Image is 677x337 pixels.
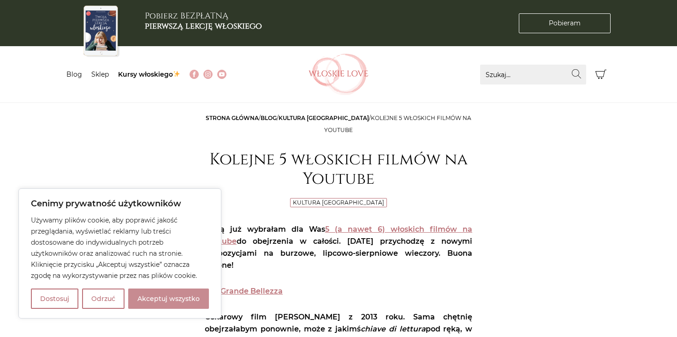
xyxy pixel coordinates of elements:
[279,114,369,121] a: Kultura [GEOGRAPHIC_DATA]
[549,18,581,28] span: Pobieram
[128,289,209,309] button: Akceptuj wszystko
[261,114,277,121] a: Blog
[118,70,180,78] a: Kursy włoskiego
[82,289,125,309] button: Odrzuć
[31,289,78,309] button: Dostosuj
[361,325,426,333] em: chiave di lettura
[66,70,82,78] a: Blog
[31,198,209,209] p: Cenimy prywatność użytkowników
[205,150,472,189] h1: Kolejne 5 włoskich filmów na Youtube
[145,11,262,31] h3: Pobierz BEZPŁATNĄ
[205,223,472,271] p: Zimą już wybrałam dla Was do obejrzenia w całości. [DATE] przychodzę z nowymi propozycjami na bur...
[145,20,262,32] b: pierwszą lekcję włoskiego
[591,65,611,84] button: Koszyk
[480,65,586,84] input: Szukaj...
[206,114,259,121] a: Strona główna
[91,70,109,78] a: Sklep
[293,199,384,206] a: Kultura [GEOGRAPHIC_DATA]
[205,225,472,246] a: 5 (a nawet 6) włoskich filmów na youtube
[205,285,472,297] p: 1.
[31,215,209,281] p: Używamy plików cookie, aby poprawić jakość przeglądania, wyświetlać reklamy lub treści dostosowan...
[519,13,611,33] a: Pobieram
[209,287,283,295] a: La Grande Bellezza
[309,54,368,95] img: Włoskielove
[173,71,180,77] img: ✨
[206,114,471,133] span: / / /
[324,114,471,133] span: Kolejne 5 włoskich filmów na Youtube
